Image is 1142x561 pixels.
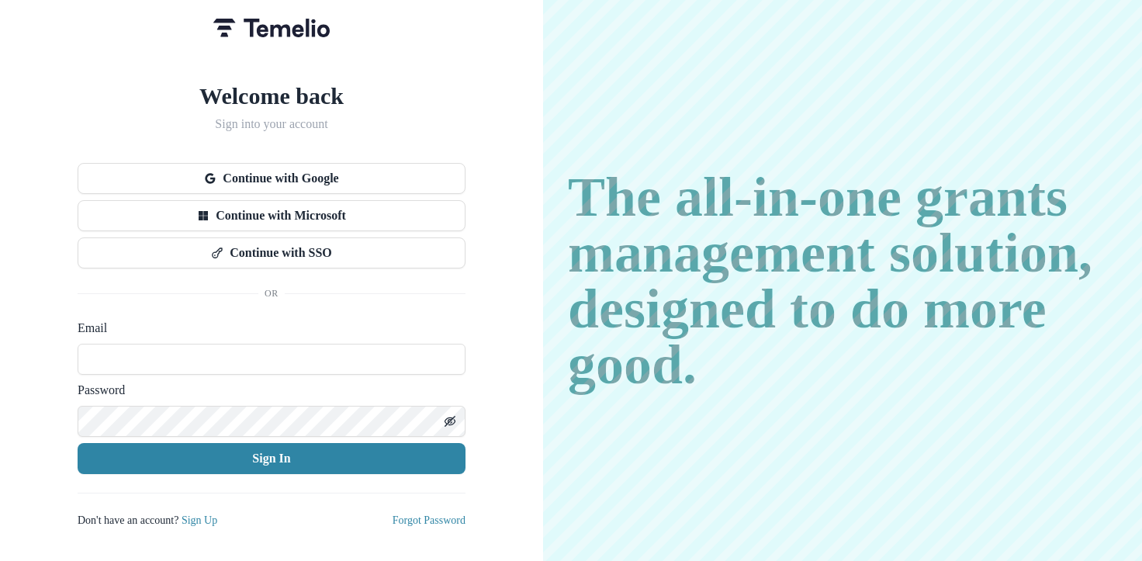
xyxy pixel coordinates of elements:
button: Sign In [78,443,465,474]
h2: Sign into your account [78,116,465,131]
button: Continue with Microsoft [78,200,465,231]
button: Continue with SSO [78,237,465,268]
label: Password [78,381,456,400]
button: Toggle password visibility [438,409,462,434]
img: Temelio [213,19,330,37]
a: Sign Up [210,514,252,527]
a: Forgot Password [375,514,465,527]
h1: Welcome back [78,82,465,110]
p: Don't have an account? [78,512,252,528]
label: Email [78,319,456,338]
button: Continue with Google [78,163,465,194]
